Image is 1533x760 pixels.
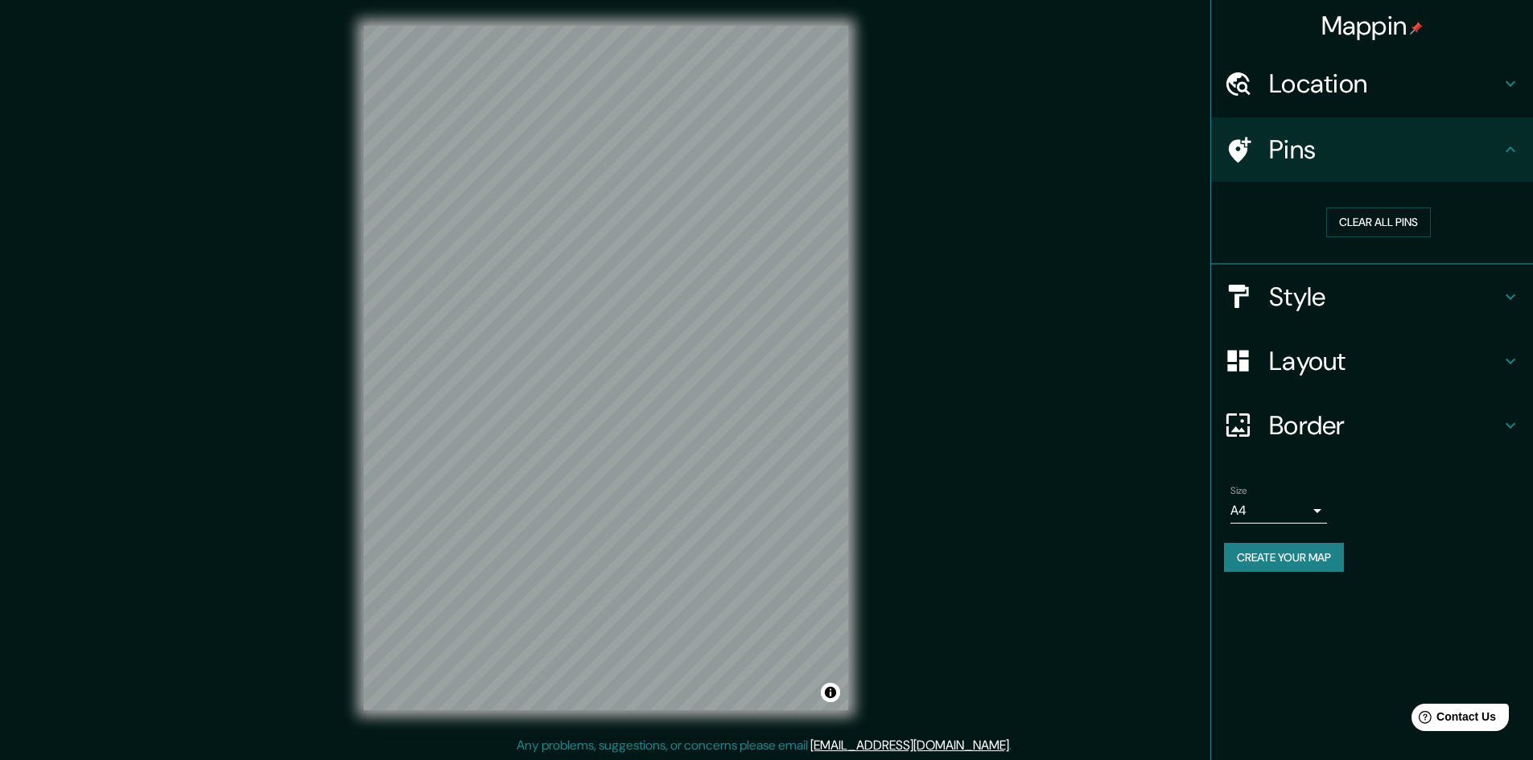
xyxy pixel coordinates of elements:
h4: Pins [1269,134,1501,166]
h4: Layout [1269,345,1501,377]
iframe: Help widget launcher [1390,697,1515,742]
div: Pins [1211,117,1533,182]
button: Clear all pins [1326,207,1431,237]
img: pin-icon.png [1410,22,1423,35]
div: Border [1211,393,1533,458]
button: Toggle attribution [821,683,840,702]
canvas: Map [364,26,848,710]
h4: Style [1269,281,1501,313]
div: A4 [1230,498,1327,524]
div: Layout [1211,329,1533,393]
p: Any problems, suggestions, or concerns please email . [517,736,1012,755]
a: [EMAIL_ADDRESS][DOMAIN_NAME] [810,737,1009,754]
h4: Mappin [1321,10,1424,42]
h4: Location [1269,68,1501,100]
button: Create your map [1224,543,1344,573]
label: Size [1230,483,1247,497]
div: Style [1211,265,1533,329]
div: Location [1211,51,1533,116]
h4: Border [1269,409,1501,442]
div: . [1014,736,1017,755]
div: . [1012,736,1014,755]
